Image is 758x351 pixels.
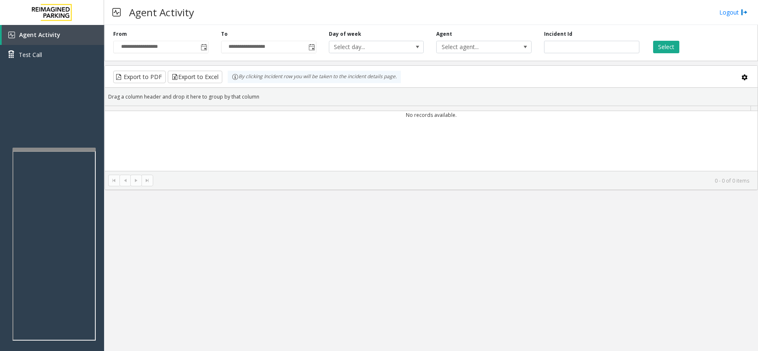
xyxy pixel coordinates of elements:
[19,31,60,39] span: Agent Activity
[544,30,572,38] label: Incident Id
[105,111,758,119] td: No records available.
[105,106,758,171] div: Data table
[221,30,228,38] label: To
[158,177,749,184] kendo-pager-info: 0 - 0 of 0 items
[719,8,748,17] a: Logout
[436,30,452,38] label: Agent
[113,71,166,83] button: Export to PDF
[125,2,198,22] h3: Agent Activity
[105,89,758,104] div: Drag a column header and drop it here to group by that column
[168,71,222,83] button: Export to Excel
[2,25,104,45] a: Agent Activity
[436,41,532,53] span: NO DATA FOUND
[228,71,401,83] div: By clicking Incident row you will be taken to the incident details page.
[8,32,15,38] img: 'icon'
[329,41,405,53] span: Select day...
[653,41,679,53] button: Select
[329,30,361,38] label: Day of week
[113,30,127,38] label: From
[437,41,512,53] span: Select agent...
[112,2,121,22] img: pageIcon
[19,50,42,59] span: Test Call
[199,41,208,53] span: Toggle popup
[741,8,748,17] img: logout
[232,74,239,80] img: infoIcon.svg
[307,41,316,53] span: Toggle popup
